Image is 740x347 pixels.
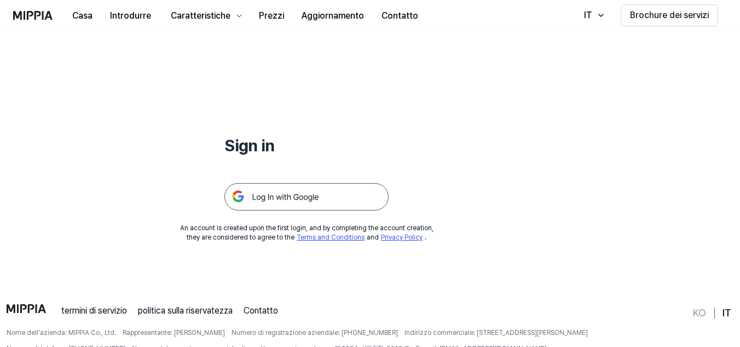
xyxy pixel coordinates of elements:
font: IT [584,10,592,20]
font: Brochure dei servizi [630,10,709,20]
font: KO [693,307,706,318]
a: IT [722,306,731,320]
button: Introdurre [101,5,160,27]
font: politica sulla riservatezza [138,305,233,316]
div: An account is created upon the first login, and by completing the account creation, they are cons... [180,224,433,242]
font: Prezzi [259,10,284,21]
button: Contatto [373,5,427,27]
a: Contatto [244,304,278,317]
font: Aggiornamento [302,10,364,21]
font: Casa [72,10,92,21]
a: politica sulla riservatezza [138,304,233,317]
font: Indirizzo commerciale: [STREET_ADDRESS][PERSON_NAME] [404,329,588,337]
h1: Sign in [224,134,389,157]
button: Prezzi [250,5,293,27]
a: Aggiornamento [293,1,373,31]
font: Caratteristiche [171,10,230,21]
font: Contatto [381,10,418,21]
font: Nome dell'azienda: MIPPIA Co., Ltd. [7,329,116,337]
button: Caratteristiche [160,5,250,27]
font: Rappresentante: [PERSON_NAME] [123,329,225,337]
img: logo [7,304,46,313]
font: Contatto [244,305,278,316]
font: Introdurre [110,10,151,21]
img: logo [13,11,53,20]
a: KO [693,306,706,320]
button: IT [573,4,612,26]
button: Aggiornamento [293,5,373,27]
font: IT [722,307,731,318]
font: Numero di registrazione aziendale: [PHONE_NUMBER] [232,329,398,337]
a: termini di servizio [61,304,127,317]
button: Brochure dei servizi [621,4,718,26]
a: Privacy Policy [381,234,423,241]
img: 구글 로그인 버튼 [224,183,389,211]
a: Terms and Conditions [297,234,365,241]
font: termini di servizio [61,305,127,316]
button: Casa [63,5,101,27]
